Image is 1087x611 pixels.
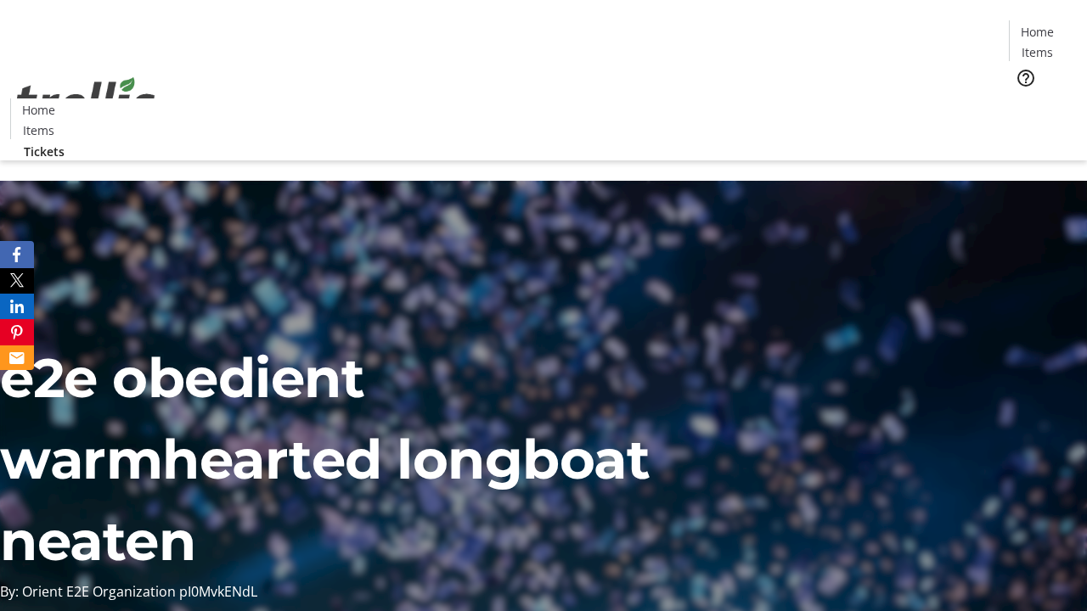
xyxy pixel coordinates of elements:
span: Items [1022,43,1053,61]
span: Tickets [1022,98,1063,116]
a: Home [11,101,65,119]
img: Orient E2E Organization pI0MvkENdL's Logo [10,59,161,143]
span: Tickets [24,143,65,160]
span: Home [22,101,55,119]
a: Items [1010,43,1064,61]
a: Items [11,121,65,139]
span: Home [1021,23,1054,41]
a: Tickets [10,143,78,160]
button: Help [1009,61,1043,95]
a: Home [1010,23,1064,41]
span: Items [23,121,54,139]
a: Tickets [1009,98,1077,116]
